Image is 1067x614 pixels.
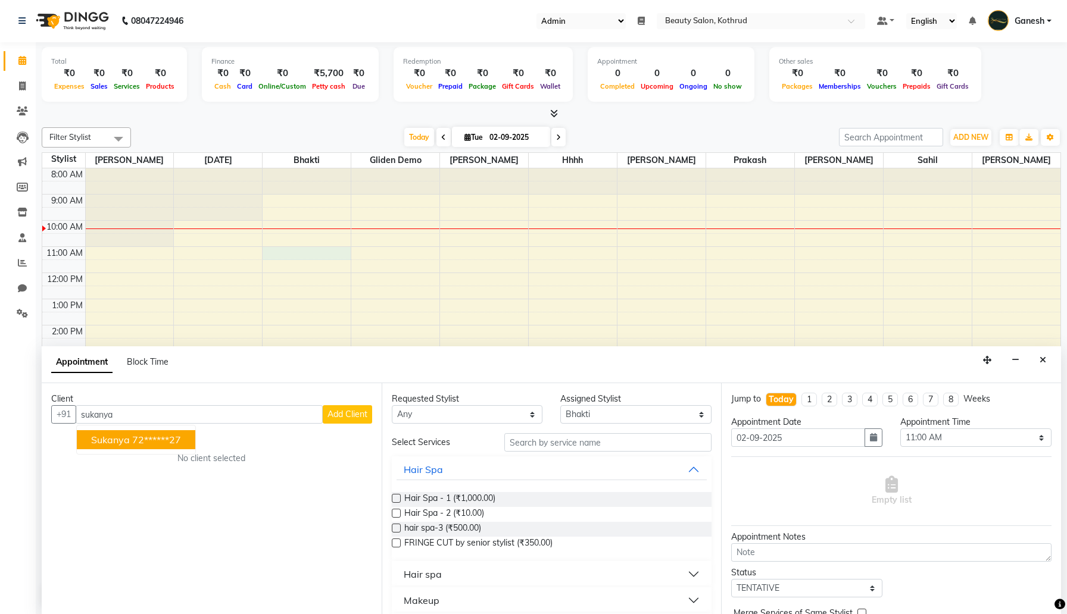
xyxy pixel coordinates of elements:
[350,82,368,90] span: Due
[731,531,1052,543] div: Appointment Notes
[435,82,466,90] span: Prepaid
[111,67,143,80] div: ₹0
[872,476,912,506] span: Empty list
[397,459,707,480] button: Hair Spa
[211,57,369,67] div: Finance
[862,393,878,406] li: 4
[884,153,972,168] span: Sahil
[801,393,817,406] li: 1
[51,57,177,67] div: Total
[638,67,676,80] div: 0
[49,132,91,142] span: Filter Stylist
[676,82,710,90] span: Ongoing
[816,67,864,80] div: ₹0
[263,153,351,168] span: Bhakti
[816,82,864,90] span: Memberships
[769,393,794,406] div: Today
[900,67,934,80] div: ₹0
[49,325,85,338] div: 2:00 PM
[51,352,113,373] span: Appointment
[499,82,537,90] span: Gift Cards
[80,452,344,465] div: No client selected
[327,409,367,419] span: Add Client
[461,133,486,142] span: Tue
[404,567,442,581] div: Hair spa
[466,82,499,90] span: Package
[638,82,676,90] span: Upcoming
[131,4,183,37] b: 08047224946
[934,67,972,80] div: ₹0
[234,82,255,90] span: Card
[676,67,710,80] div: 0
[42,153,85,165] div: Stylist
[988,10,1009,31] img: Ganesh
[127,356,169,367] span: Block Time
[174,153,262,168] span: [DATE]
[49,195,85,207] div: 9:00 AM
[323,405,372,424] button: Add Client
[839,128,943,146] input: Search Appointment
[404,537,553,552] span: FRINGE CUT by senior stylist (₹350.00)
[934,82,972,90] span: Gift Cards
[403,67,435,80] div: ₹0
[88,67,111,80] div: ₹0
[963,393,990,405] div: Weeks
[710,82,745,90] span: No show
[560,393,712,405] div: Assigned Stylist
[49,299,85,312] div: 1:00 PM
[731,566,882,579] div: Status
[1034,351,1052,369] button: Close
[404,507,484,522] span: Hair Spa - 2 (₹10.00)
[953,133,988,142] span: ADD NEW
[900,82,934,90] span: Prepaids
[397,590,707,611] button: Makeup
[466,67,499,80] div: ₹0
[779,67,816,80] div: ₹0
[143,67,177,80] div: ₹0
[900,416,1052,428] div: Appointment Time
[211,82,234,90] span: Cash
[864,67,900,80] div: ₹0
[211,67,234,80] div: ₹0
[435,67,466,80] div: ₹0
[706,153,794,168] span: Prakash
[86,153,174,168] span: [PERSON_NAME]
[404,462,443,477] div: Hair Spa
[597,67,638,80] div: 0
[403,82,435,90] span: Voucher
[822,393,837,406] li: 2
[504,433,712,452] input: Search by service name
[923,393,938,406] li: 7
[383,436,495,449] div: Select Services
[397,563,707,585] button: Hair spa
[779,57,972,67] div: Other sales
[51,67,88,80] div: ₹0
[392,393,543,405] div: Requested Stylist
[348,67,369,80] div: ₹0
[864,82,900,90] span: Vouchers
[255,82,309,90] span: Online/Custom
[88,82,111,90] span: Sales
[403,57,563,67] div: Redemption
[255,67,309,80] div: ₹0
[404,492,495,507] span: Hair Spa - 1 (₹1,000.00)
[91,434,130,446] span: Sukanya
[143,82,177,90] span: Products
[499,67,537,80] div: ₹0
[537,82,563,90] span: Wallet
[617,153,706,168] span: [PERSON_NAME]
[351,153,439,168] span: Gliden Demo
[731,428,865,447] input: yyyy-mm-dd
[537,67,563,80] div: ₹0
[76,405,323,424] input: Search by Name/Mobile/Email/Code
[309,67,348,80] div: ₹5,700
[234,67,255,80] div: ₹0
[882,393,898,406] li: 5
[597,57,745,67] div: Appointment
[49,168,85,181] div: 8:00 AM
[950,129,991,146] button: ADD NEW
[779,82,816,90] span: Packages
[309,82,348,90] span: Petty cash
[943,393,959,406] li: 8
[51,405,76,424] button: +91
